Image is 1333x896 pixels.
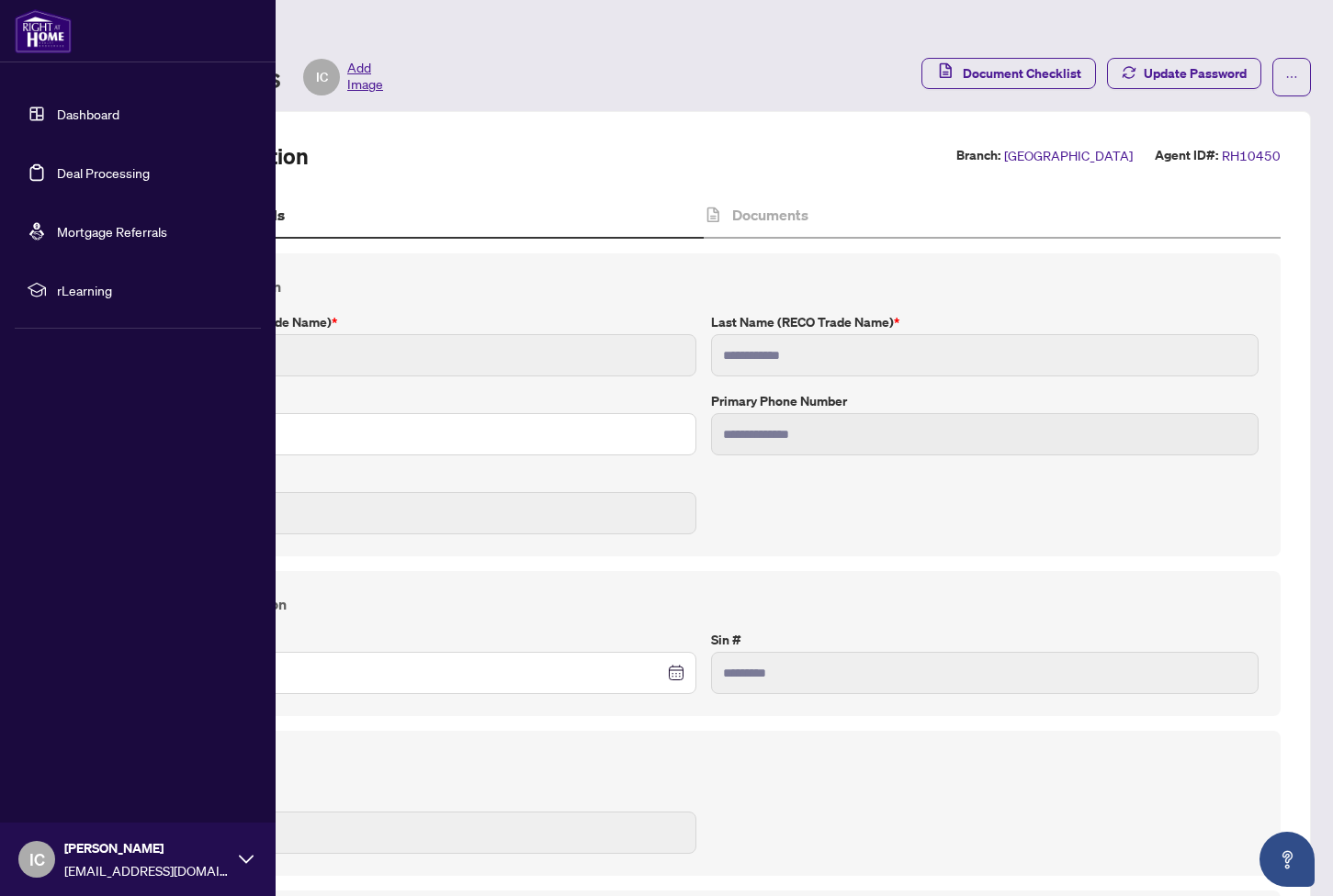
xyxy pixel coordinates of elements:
[57,223,167,240] a: Mortgage Referrals
[15,9,72,53] img: logo
[148,391,696,411] label: Legal Name
[1155,145,1218,166] label: Agent ID#:
[711,312,1260,332] label: Last Name (RECO Trade Name)
[64,838,230,858] span: [PERSON_NAME]
[148,753,1259,775] h4: Joining Profile
[148,593,1259,615] h4: Personal Information
[148,470,696,490] label: E-mail Address
[64,860,230,880] span: [EMAIL_ADDRESS][DOMAIN_NAME]
[347,59,383,95] span: Add Image
[148,630,696,650] label: Date of Birth
[963,59,1081,88] span: Document Checklist
[732,204,808,226] h4: Documents
[148,790,696,810] label: HST#
[57,106,119,122] a: Dashboard
[1222,145,1281,166] span: RH10450
[1144,59,1247,88] span: Update Password
[1107,58,1261,89] button: Update Password
[956,145,1000,166] label: Branch:
[29,846,45,872] span: IC
[1285,71,1298,84] span: ellipsis
[57,280,248,300] span: rLearning
[316,67,328,87] span: IC
[148,312,696,332] label: First Name (RECO Trade Name)
[711,391,1260,411] label: Primary Phone Number
[1260,832,1315,887] button: Open asap
[711,630,1260,650] label: Sin #
[1004,145,1133,166] span: [GEOGRAPHIC_DATA]
[148,275,1259,297] h4: Contact Information
[57,164,150,181] a: Deal Processing
[921,58,1096,89] button: Document Checklist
